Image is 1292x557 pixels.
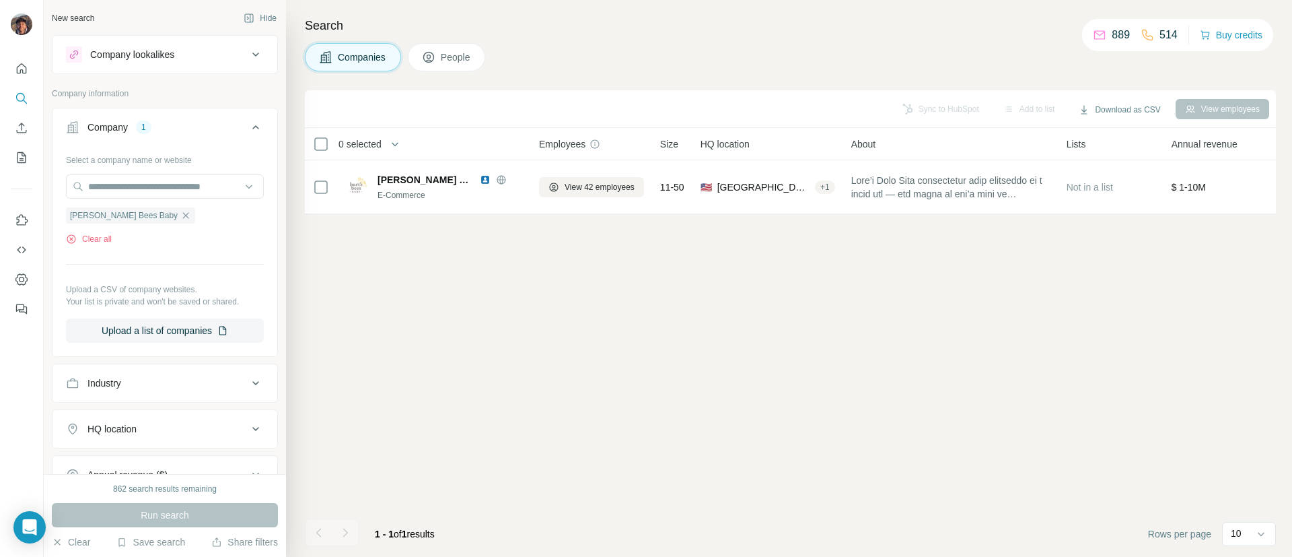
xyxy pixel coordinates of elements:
[345,176,367,198] img: Logo of Burt's Bees Baby
[701,137,750,151] span: HQ location
[136,121,151,133] div: 1
[11,13,32,35] img: Avatar
[234,8,286,28] button: Hide
[52,459,277,491] button: Annual revenue ($)
[66,319,264,343] button: Upload a list of companies
[87,468,168,482] div: Annual revenue ($)
[70,209,178,222] span: [PERSON_NAME] Bees Baby
[52,535,90,549] button: Clear
[52,111,277,149] button: Company1
[87,376,121,390] div: Industry
[660,181,684,194] span: 11-50
[851,174,1050,201] span: Lore’i Dolo Sita consectetur adip elitseddo ei t incid utl — etd magna al eni’a mini ve quisnostr...
[539,177,644,197] button: View 42 employees
[66,284,264,296] p: Upload a CSV of company websites.
[11,86,32,110] button: Search
[717,181,810,194] span: [GEOGRAPHIC_DATA], [US_STATE]
[11,57,32,81] button: Quick start
[375,529,435,539] span: results
[1200,26,1262,44] button: Buy credits
[11,145,32,170] button: My lists
[11,208,32,232] button: Use Surfe on LinkedIn
[1231,527,1242,540] p: 10
[441,51,472,64] span: People
[113,483,217,495] div: 862 search results remaining
[1067,182,1113,193] span: Not in a list
[1172,182,1206,193] span: $ 1-10M
[11,267,32,292] button: Dashboard
[13,511,46,544] div: Open Intercom Messenger
[116,535,185,549] button: Save search
[52,12,94,24] div: New search
[378,189,523,201] div: E-Commerce
[815,181,835,193] div: + 1
[66,233,112,245] button: Clear all
[660,137,678,151] span: Size
[11,116,32,140] button: Enrich CSV
[52,413,277,445] button: HQ location
[90,48,174,61] div: Company lookalikes
[851,137,876,151] span: About
[402,529,407,539] span: 1
[338,137,382,151] span: 0 selected
[305,16,1276,35] h4: Search
[1069,100,1170,120] button: Download as CSV
[565,181,635,193] span: View 42 employees
[11,238,32,262] button: Use Surfe API
[1172,137,1237,151] span: Annual revenue
[1112,27,1130,43] p: 889
[87,422,137,436] div: HQ location
[211,535,278,549] button: Share filters
[338,51,387,64] span: Companies
[701,181,712,194] span: 🇺🇸
[66,149,264,166] div: Select a company name or website
[52,38,277,71] button: Company lookalikes
[1159,27,1178,43] p: 514
[1148,527,1211,541] span: Rows per page
[539,137,585,151] span: Employees
[11,297,32,321] button: Feedback
[375,529,394,539] span: 1 - 1
[378,173,473,187] span: [PERSON_NAME] Bees Baby
[1067,137,1086,151] span: Lists
[52,88,278,100] p: Company information
[66,296,264,308] p: Your list is private and won't be saved or shared.
[87,121,128,134] div: Company
[480,174,491,185] img: LinkedIn logo
[394,529,402,539] span: of
[52,367,277,399] button: Industry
